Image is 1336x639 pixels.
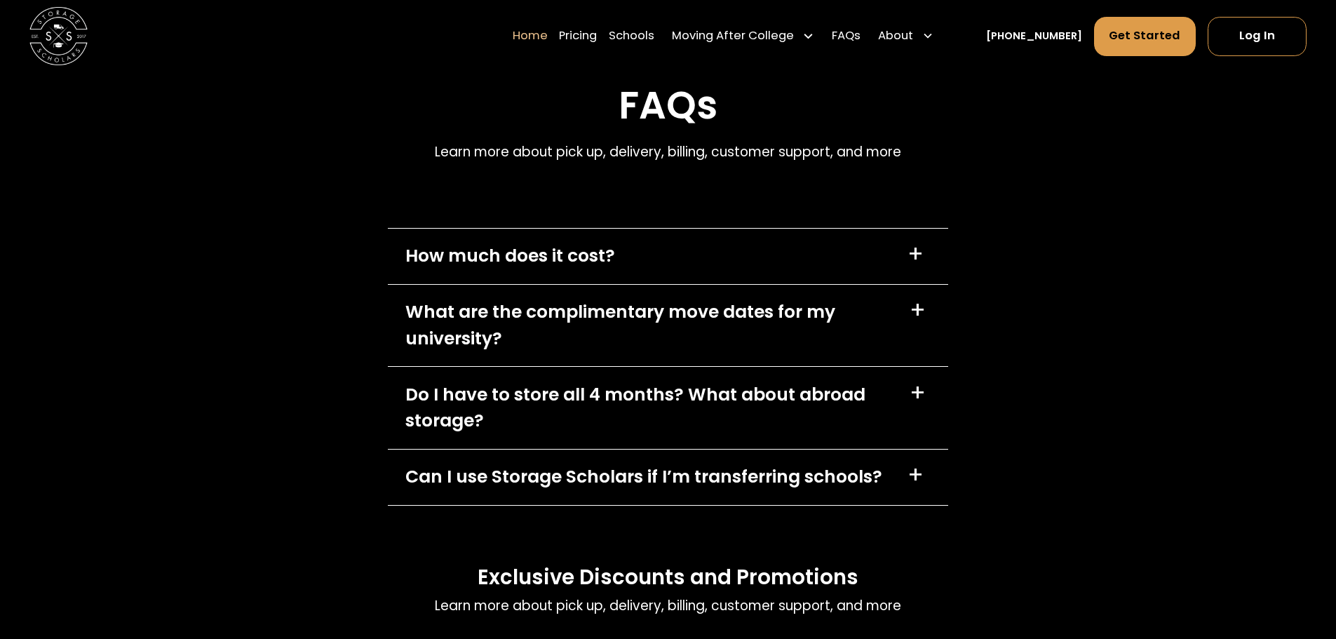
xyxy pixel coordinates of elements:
[986,29,1082,44] a: [PHONE_NUMBER]
[1208,17,1307,56] a: Log In
[907,464,924,487] div: +
[405,464,882,490] div: Can I use Storage Scholars if I’m transferring schools?
[405,243,615,269] div: How much does it cost?
[907,243,924,266] div: +
[878,28,913,46] div: About
[478,564,858,591] h3: Exclusive Discounts and Promotions
[435,83,901,128] h2: FAQs
[513,16,548,57] a: Home
[832,16,861,57] a: FAQs
[666,16,821,57] div: Moving After College
[559,16,597,57] a: Pricing
[1094,17,1196,56] a: Get Started
[405,382,892,434] div: Do I have to store all 4 months? What about abroad storage?
[435,596,901,616] p: Learn more about pick up, delivery, billing, customer support, and more
[609,16,654,57] a: Schools
[672,28,794,46] div: Moving After College
[405,299,892,351] div: What are the complimentary move dates for my university?
[435,142,901,162] p: Learn more about pick up, delivery, billing, customer support, and more
[910,382,926,405] div: +
[872,16,940,57] div: About
[910,299,926,322] div: +
[29,7,88,65] img: Storage Scholars main logo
